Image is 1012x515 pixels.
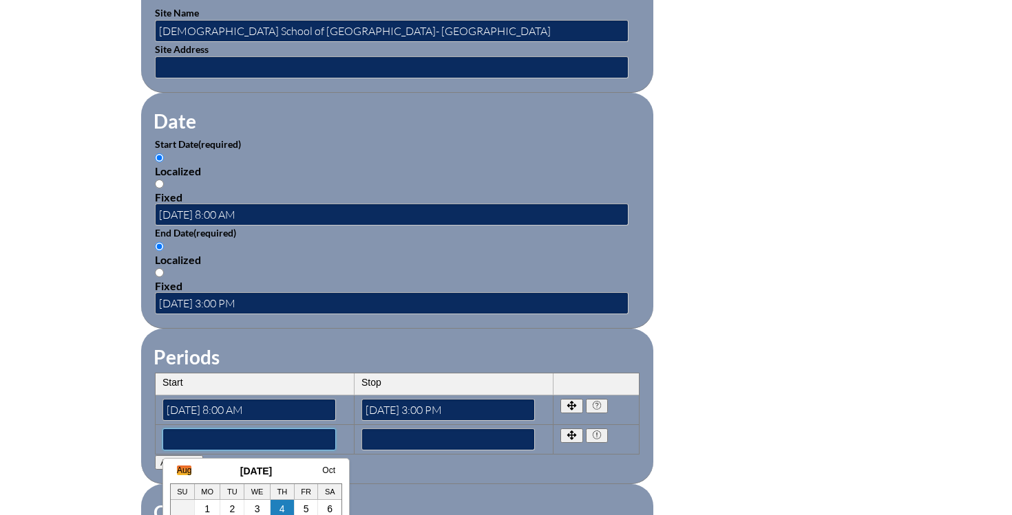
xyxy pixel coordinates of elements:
span: (required) [193,227,236,239]
span: remove row [591,401,603,411]
th: Th [271,484,295,500]
input: Localized [155,153,164,162]
th: Start [156,373,355,395]
th: Su [171,484,195,500]
a: 4 [280,503,285,514]
div: Fixed [155,279,640,292]
th: Fr [295,484,319,500]
a: Aug [177,465,191,475]
div: Localized [155,253,640,266]
label: Site Address [155,43,209,55]
input: Fixed [155,268,164,277]
span: remove row [591,430,603,441]
span: (required) [198,138,241,150]
a: Oct [322,465,335,475]
legend: Date [152,109,198,133]
legend: Periods [152,345,221,369]
th: Tu [220,484,244,500]
a: 3 [255,503,260,514]
label: Site Name [155,7,199,19]
a: 6 [327,503,333,514]
th: Stop [355,373,554,395]
a: 2 [229,503,235,514]
div: Fixed [155,190,640,204]
div: Localized [155,164,640,177]
h3: [DATE] [170,465,342,476]
input: Fixed [155,179,164,188]
th: Sa [318,484,341,500]
label: End Date [155,227,236,239]
a: 1 [204,503,210,514]
th: Mo [195,484,221,500]
a: 5 [304,503,309,514]
label: Start Date [155,138,241,150]
button: Add Row [155,455,203,470]
th: We [244,484,271,500]
input: Localized [155,242,164,251]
